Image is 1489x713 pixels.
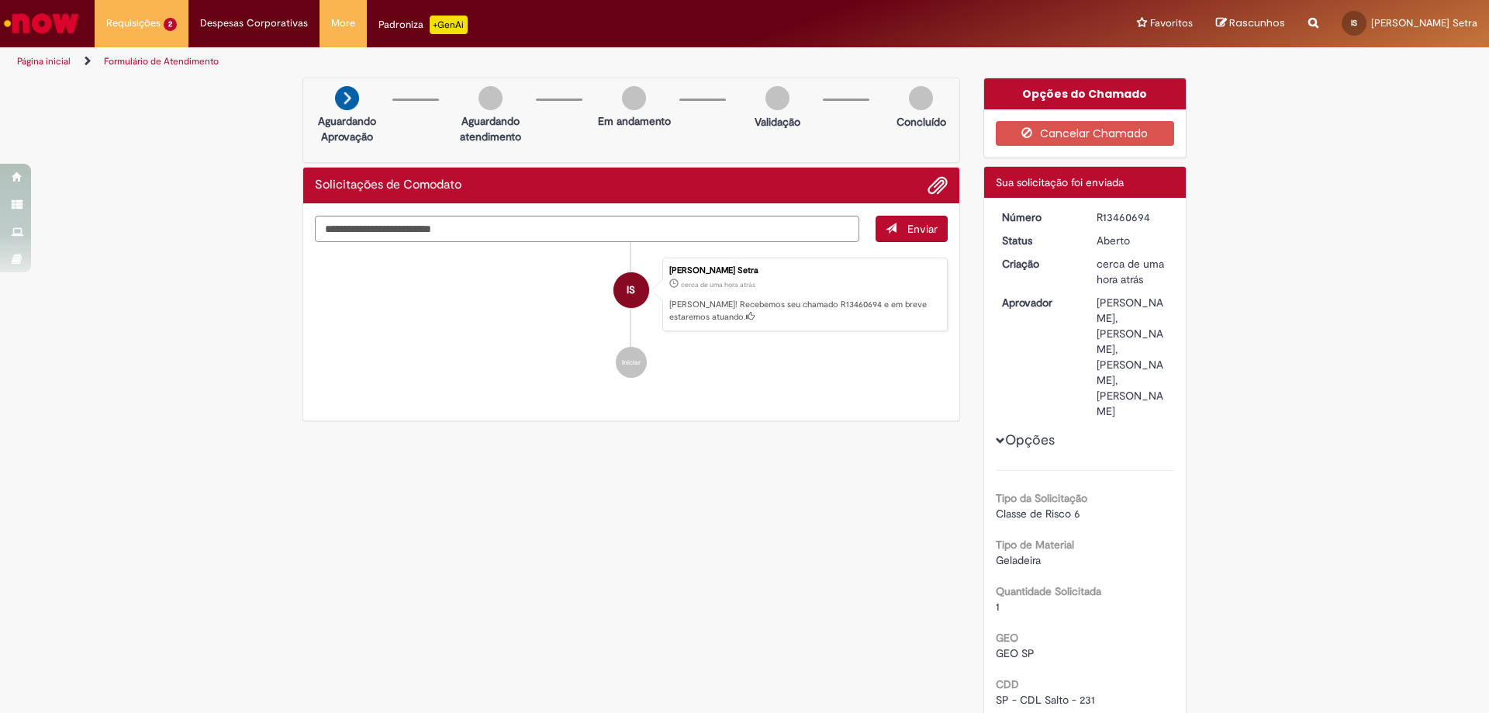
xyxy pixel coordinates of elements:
div: Aberto [1097,233,1169,248]
span: cerca de uma hora atrás [1097,257,1164,286]
dt: Criação [990,256,1086,272]
span: IS [1351,18,1357,28]
span: [PERSON_NAME] Setra [1371,16,1477,29]
a: Formulário de Atendimento [104,55,219,67]
div: [PERSON_NAME] Setra [669,266,939,275]
div: R13460694 [1097,209,1169,225]
img: ServiceNow [2,8,81,39]
span: SP - CDL Salto - 231 [996,693,1095,707]
span: Despesas Corporativas [200,16,308,31]
span: Enviar [907,222,938,236]
span: 2 [164,18,177,31]
div: Padroniza [378,16,468,34]
dt: Aprovador [990,295,1086,310]
b: CDD [996,677,1019,691]
img: img-circle-grey.png [622,86,646,110]
ul: Histórico de tíquete [315,242,948,394]
a: Página inicial [17,55,71,67]
p: [PERSON_NAME]! Recebemos seu chamado R13460694 e em breve estaremos atuando. [669,299,939,323]
span: Sua solicitação foi enviada [996,175,1124,189]
time: 29/08/2025 08:17:20 [1097,257,1164,286]
dt: Número [990,209,1086,225]
button: Adicionar anexos [928,175,948,196]
img: img-circle-grey.png [478,86,503,110]
h2: Solicitações de Comodato Histórico de tíquete [315,178,461,192]
div: Opções do Chamado [984,78,1187,109]
img: arrow-next.png [335,86,359,110]
span: More [331,16,355,31]
b: Tipo da Solicitação [996,491,1087,505]
div: Isabella Tozele Setra [613,272,649,308]
span: Geladeira [996,553,1041,567]
b: Quantidade Solicitada [996,584,1101,598]
button: Cancelar Chamado [996,121,1175,146]
span: IS [627,272,635,309]
textarea: Digite sua mensagem aqui... [315,216,859,242]
p: Validação [755,114,800,130]
span: GEO SP [996,646,1035,660]
span: Favoritos [1150,16,1193,31]
a: Rascunhos [1216,16,1285,31]
p: Concluído [897,114,946,130]
ul: Trilhas de página [12,47,981,76]
li: Isabella Tozele Setra [315,258,948,332]
time: 29/08/2025 08:17:20 [681,280,755,289]
span: Requisições [106,16,161,31]
span: 1 [996,600,1000,614]
span: Rascunhos [1229,16,1285,30]
button: Enviar [876,216,948,242]
dt: Status [990,233,1086,248]
div: 29/08/2025 08:17:20 [1097,256,1169,287]
p: +GenAi [430,16,468,34]
img: img-circle-grey.png [909,86,933,110]
img: img-circle-grey.png [765,86,789,110]
div: [PERSON_NAME], [PERSON_NAME], [PERSON_NAME], [PERSON_NAME] [1097,295,1169,419]
b: GEO [996,631,1018,645]
span: Classe de Risco 6 [996,507,1080,521]
b: Tipo de Material [996,538,1074,552]
span: cerca de uma hora atrás [681,280,755,289]
p: Aguardando Aprovação [309,113,385,144]
p: Em andamento [598,113,671,129]
p: Aguardando atendimento [453,113,528,144]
